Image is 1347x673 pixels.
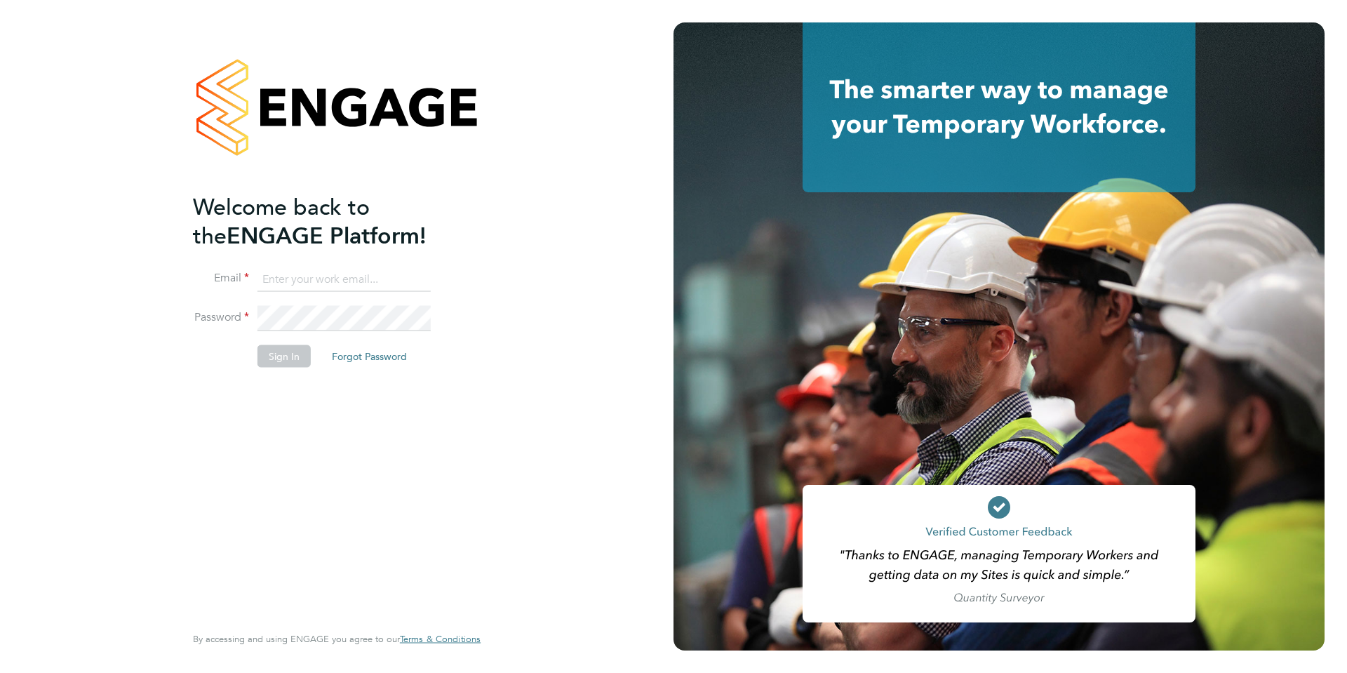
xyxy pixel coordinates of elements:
input: Enter your work email... [257,267,431,292]
button: Sign In [257,345,311,368]
span: Welcome back to the [193,193,370,249]
button: Forgot Password [321,345,418,368]
label: Email [193,271,249,286]
span: By accessing and using ENGAGE you agree to our [193,633,481,645]
h2: ENGAGE Platform! [193,192,467,250]
a: Terms & Conditions [400,634,481,645]
label: Password [193,310,249,325]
